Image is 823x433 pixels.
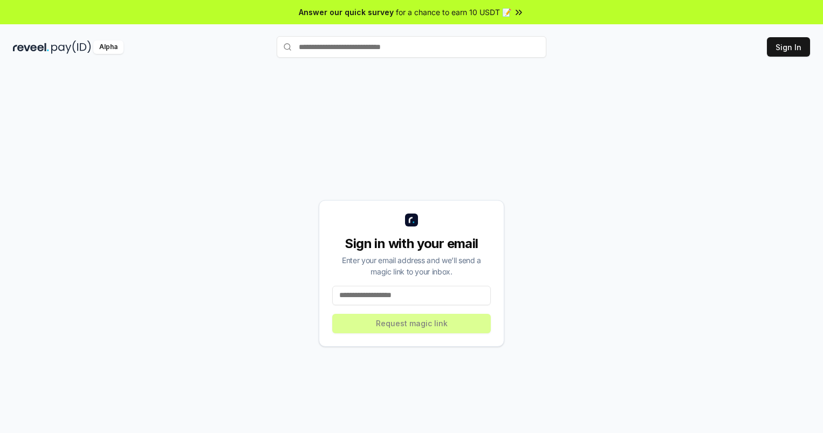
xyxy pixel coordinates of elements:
span: for a chance to earn 10 USDT 📝 [396,6,511,18]
div: Enter your email address and we’ll send a magic link to your inbox. [332,255,491,277]
img: reveel_dark [13,40,49,54]
button: Sign In [767,37,810,57]
div: Alpha [93,40,124,54]
span: Answer our quick survey [299,6,394,18]
img: pay_id [51,40,91,54]
img: logo_small [405,214,418,226]
div: Sign in with your email [332,235,491,252]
